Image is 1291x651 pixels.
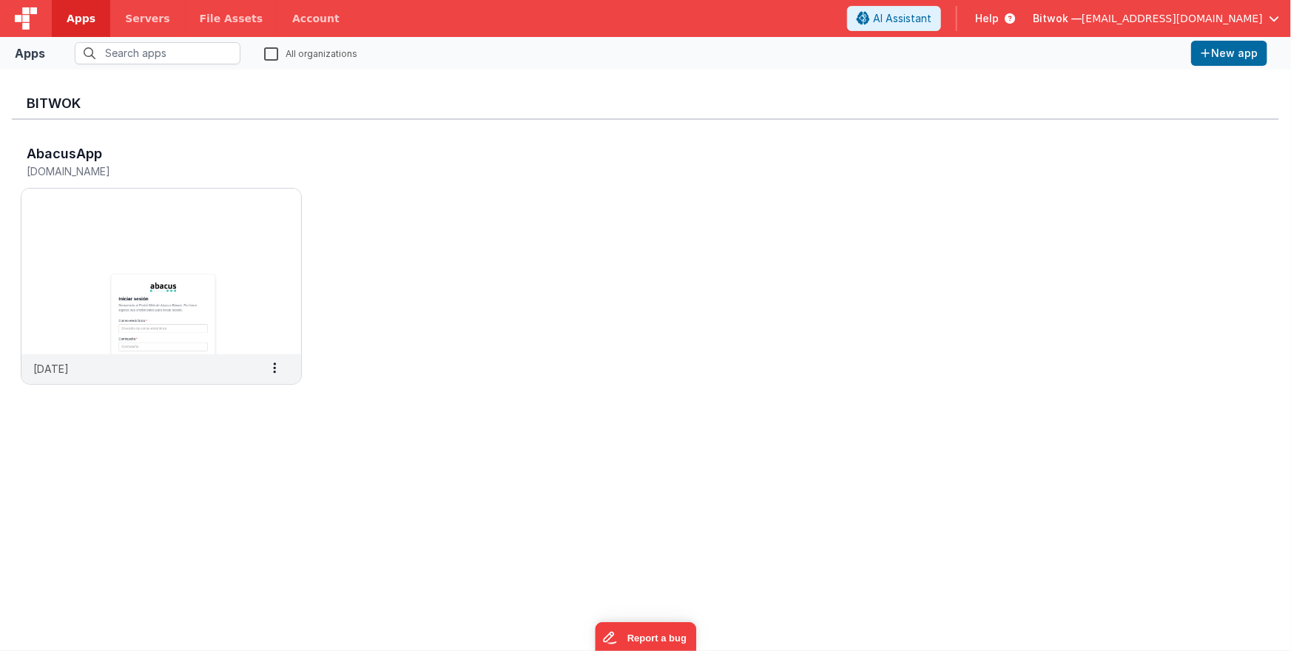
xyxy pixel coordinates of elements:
[975,11,999,26] span: Help
[1191,41,1267,66] button: New app
[1033,11,1279,26] button: Bitwok — [EMAIL_ADDRESS][DOMAIN_NAME]
[1033,11,1082,26] span: Bitwok —
[873,11,931,26] span: AI Assistant
[847,6,941,31] button: AI Assistant
[75,42,240,64] input: Search apps
[1082,11,1263,26] span: [EMAIL_ADDRESS][DOMAIN_NAME]
[125,11,169,26] span: Servers
[27,96,1264,111] h3: Bitwok
[27,166,265,177] h5: [DOMAIN_NAME]
[200,11,263,26] span: File Assets
[15,44,45,62] div: Apps
[33,361,69,377] p: [DATE]
[264,46,357,60] label: All organizations
[27,146,102,161] h3: AbacusApp
[67,11,95,26] span: Apps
